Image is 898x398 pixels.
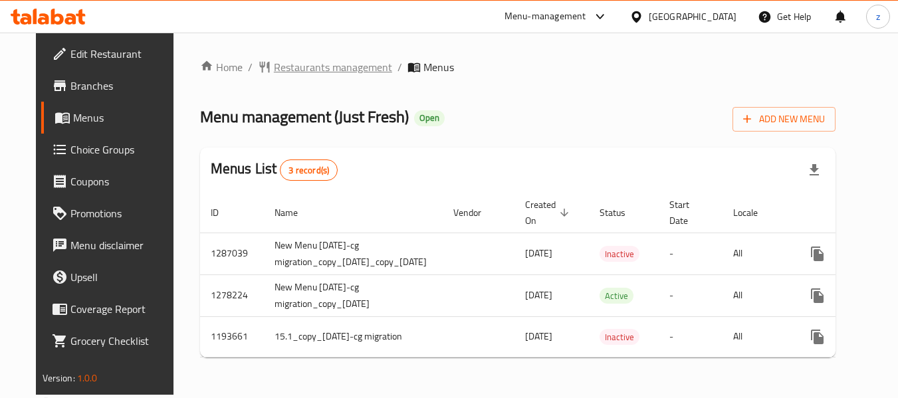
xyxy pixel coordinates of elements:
td: New Menu [DATE]-cg migration_copy_[DATE] [264,274,443,316]
div: Inactive [600,329,639,345]
td: All [723,233,791,274]
a: Grocery Checklist [41,325,186,357]
a: Menu disclaimer [41,229,186,261]
span: Coupons [70,173,175,189]
button: Change Status [834,321,865,353]
h2: Menus List [211,159,338,181]
td: 1278224 [200,274,264,316]
button: more [802,280,834,312]
span: Restaurants management [274,59,392,75]
button: Change Status [834,238,865,270]
td: - [659,274,723,316]
button: more [802,321,834,353]
div: Menu-management [505,9,586,25]
span: Vendor [453,205,499,221]
button: more [802,238,834,270]
div: [GEOGRAPHIC_DATA] [649,9,736,24]
td: 1287039 [200,233,264,274]
span: [DATE] [525,245,552,262]
span: 3 record(s) [281,164,337,177]
span: Edit Restaurant [70,46,175,62]
span: Menus [423,59,454,75]
span: [DATE] [525,286,552,304]
nav: breadcrumb [200,59,836,75]
span: Inactive [600,330,639,345]
a: Restaurants management [258,59,392,75]
span: Promotions [70,205,175,221]
div: Total records count [280,159,338,181]
span: Inactive [600,247,639,262]
span: Active [600,288,633,304]
span: Coverage Report [70,301,175,317]
button: Add New Menu [732,107,836,132]
a: Coverage Report [41,293,186,325]
span: Version: [43,369,75,387]
span: Upsell [70,269,175,285]
td: - [659,316,723,357]
td: All [723,316,791,357]
a: Choice Groups [41,134,186,165]
td: - [659,233,723,274]
a: Menus [41,102,186,134]
span: Open [414,112,445,124]
span: Status [600,205,643,221]
span: Branches [70,78,175,94]
div: Open [414,110,445,126]
span: 1.0.0 [77,369,98,387]
td: All [723,274,791,316]
span: Created On [525,197,573,229]
span: Start Date [669,197,707,229]
a: Branches [41,70,186,102]
div: Export file [798,154,830,186]
a: Home [200,59,243,75]
a: Upsell [41,261,186,293]
span: Choice Groups [70,142,175,157]
span: ID [211,205,236,221]
span: Menus [73,110,175,126]
a: Edit Restaurant [41,38,186,70]
span: Locale [733,205,775,221]
li: / [397,59,402,75]
button: Change Status [834,280,865,312]
div: Inactive [600,246,639,262]
span: z [876,9,880,24]
span: Name [275,205,315,221]
span: Menu disclaimer [70,237,175,253]
span: [DATE] [525,328,552,345]
td: 15.1_copy_[DATE]-cg migration [264,316,443,357]
span: Menu management ( Just Fresh ) [200,102,409,132]
td: New Menu [DATE]-cg migration_copy_[DATE]_copy_[DATE] [264,233,443,274]
a: Coupons [41,165,186,197]
td: 1193661 [200,316,264,357]
span: Add New Menu [743,111,825,128]
li: / [248,59,253,75]
a: Promotions [41,197,186,229]
span: Grocery Checklist [70,333,175,349]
